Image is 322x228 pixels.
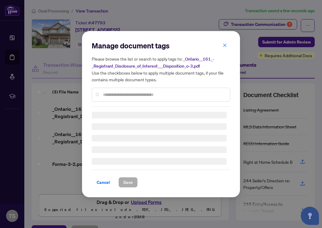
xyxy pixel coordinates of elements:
span: _Ontario__161_-_Registrant_Disclosure_of_Interest___Disposition_o-3.pdf [92,56,214,69]
button: Open asap [301,207,319,225]
h2: Manage document tags [92,41,230,51]
button: Cancel [92,177,115,188]
span: Cancel [97,177,110,187]
h5: Please browse the list or search to apply tags to: Use the checkboxes below to apply multiple doc... [92,55,230,83]
span: close [223,43,227,47]
button: Save [118,177,138,188]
